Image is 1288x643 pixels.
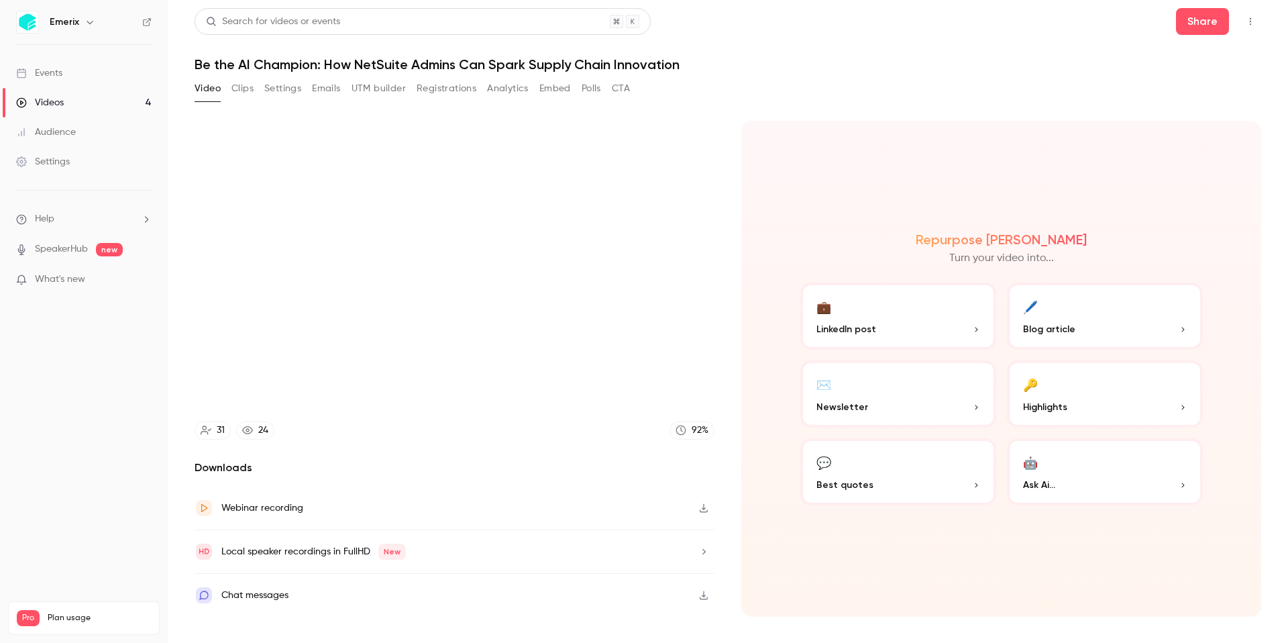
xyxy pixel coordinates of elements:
[1176,8,1229,35] button: Share
[221,544,406,560] div: Local speaker recordings in FullHD
[1023,452,1038,473] div: 🤖
[816,452,831,473] div: 💬
[800,438,996,505] button: 💬Best quotes
[195,460,714,476] h2: Downloads
[16,66,62,80] div: Events
[221,587,288,603] div: Chat messages
[612,78,630,99] button: CTA
[231,78,254,99] button: Clips
[206,15,340,29] div: Search for videos or events
[949,250,1054,266] p: Turn your video into...
[1023,322,1075,336] span: Blog article
[1023,400,1067,414] span: Highlights
[312,78,340,99] button: Emails
[195,78,221,99] button: Video
[352,78,406,99] button: UTM builder
[417,78,476,99] button: Registrations
[669,422,714,440] a: 92%
[1240,11,1261,32] button: Top Bar Actions
[96,243,123,256] span: new
[221,500,303,516] div: Webinar recording
[35,273,85,287] span: What's new
[17,11,38,33] img: Emerix
[1007,438,1203,505] button: 🤖Ask Ai...
[217,424,225,438] div: 31
[816,478,873,492] span: Best quotes
[35,242,88,256] a: SpeakerHub
[916,232,1087,248] h2: Repurpose [PERSON_NAME]
[800,360,996,428] button: ✉️Newsletter
[816,322,876,336] span: LinkedIn post
[136,274,152,286] iframe: Noticeable Trigger
[48,613,151,624] span: Plan usage
[16,155,70,168] div: Settings
[264,78,301,99] button: Settings
[17,610,40,626] span: Pro
[1007,360,1203,428] button: 🔑Highlights
[1007,283,1203,350] button: 🖊️Blog article
[195,422,231,440] a: 31
[1023,296,1038,317] div: 🖊️
[539,78,571,99] button: Embed
[378,544,406,560] span: New
[35,212,54,226] span: Help
[16,96,64,109] div: Videos
[50,15,79,29] h6: Emerix
[487,78,529,99] button: Analytics
[582,78,601,99] button: Polls
[258,424,268,438] div: 24
[816,374,831,395] div: ✉️
[195,56,1261,72] h1: Be the AI Champion: How NetSuite Admins Can Spark Supply Chain Innovation
[16,212,152,226] li: help-dropdown-opener
[692,424,708,438] div: 92 %
[816,296,831,317] div: 💼
[1023,478,1055,492] span: Ask Ai...
[236,422,274,440] a: 24
[1023,374,1038,395] div: 🔑
[16,126,76,139] div: Audience
[816,400,868,414] span: Newsletter
[800,283,996,350] button: 💼LinkedIn post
